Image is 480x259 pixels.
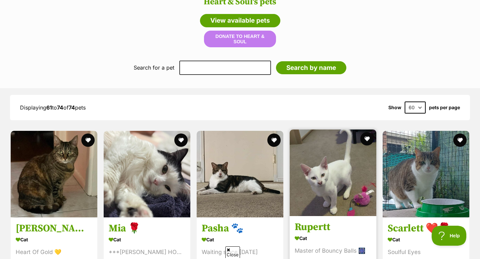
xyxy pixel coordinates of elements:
strong: 74 [57,104,63,111]
img: Mona 💛 [11,131,97,217]
strong: 61 [46,104,52,111]
strong: 74 [69,104,75,111]
h3: Scarlett ❤️🌹 [388,222,464,235]
button: favourite [453,133,467,147]
div: Cat [109,235,185,244]
a: View available pets [200,14,280,27]
img: Mia 🌹 [104,131,190,217]
img: Pasha 🐾 [197,131,283,217]
button: favourite [174,133,188,147]
div: Cat [295,233,371,243]
button: favourite [81,133,95,147]
label: Search for a pet [134,65,174,71]
div: ***[PERSON_NAME] HOME NEEDED*** [109,248,185,257]
label: pets per page [429,105,460,110]
img: Rupertt [290,129,376,216]
h3: [PERSON_NAME] 💛 [16,222,92,235]
h3: Rupertt [295,221,371,233]
button: Donate to Heart & Soul [204,31,276,47]
h3: Mia 🌹 [109,222,185,235]
div: Cat [388,235,464,244]
div: Cat [16,235,92,244]
div: Master of Bouncy Balls 🎆 [295,246,371,255]
h3: Pasha 🐾 [202,222,278,235]
iframe: Help Scout Beacon - Open [432,226,467,246]
div: Cat [202,235,278,244]
button: favourite [267,133,281,147]
span: Close [225,246,240,258]
div: Heart Of Gold 💛 [16,248,92,257]
span: Displaying to of pets [20,104,86,111]
span: Show [388,105,401,110]
button: favourite [360,132,374,145]
input: Search by name [276,61,346,75]
div: Waiting since [DATE] [202,248,278,257]
div: Soulful Eyes [388,248,464,257]
img: Scarlett ❤️🌹 [383,131,469,217]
